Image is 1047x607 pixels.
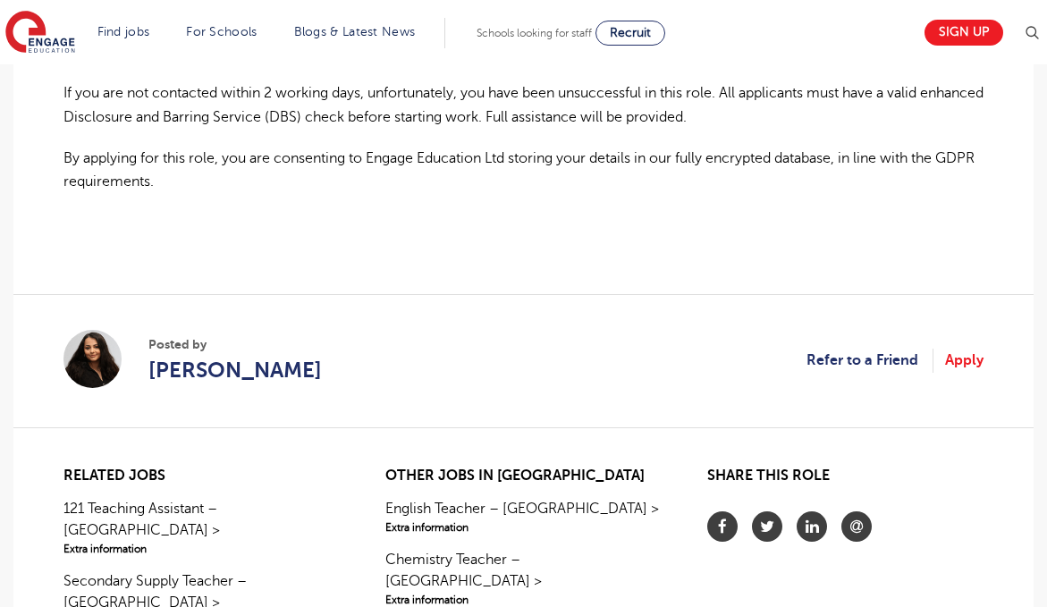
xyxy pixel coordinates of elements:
[63,81,984,129] p: If you are not contacted within 2 working days, unfortunately, you have been unsuccessful in this...
[148,354,322,386] a: [PERSON_NAME]
[595,21,665,46] a: Recruit
[63,147,984,194] p: By applying for this role, you are consenting to Engage Education Ltd storing your details in our...
[385,498,662,535] a: English Teacher – [GEOGRAPHIC_DATA] >Extra information
[294,25,416,38] a: Blogs & Latest News
[148,335,322,354] span: Posted by
[5,11,75,55] img: Engage Education
[707,468,984,493] h2: Share this role
[477,27,592,39] span: Schools looking for staff
[385,519,662,535] span: Extra information
[63,253,984,276] p: ​​​​​​​
[97,25,150,38] a: Find jobs
[63,211,984,234] p: ​​​​​​​
[806,349,933,372] a: Refer to a Friend
[945,349,984,372] a: Apply
[610,26,651,39] span: Recruit
[63,498,340,557] a: 121 Teaching Assistant – [GEOGRAPHIC_DATA] >Extra information
[385,468,662,485] h2: Other jobs in [GEOGRAPHIC_DATA]
[63,468,340,485] h2: Related jobs
[186,25,257,38] a: For Schools
[925,20,1003,46] a: Sign up
[63,541,340,557] span: Extra information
